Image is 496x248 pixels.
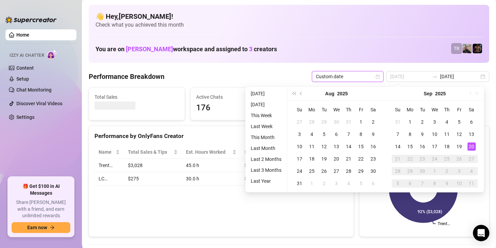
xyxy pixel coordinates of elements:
td: 2025-08-13 [330,140,342,153]
div: 4 [345,179,353,188]
h4: 👋 Hey, [PERSON_NAME] ! [96,12,482,21]
img: LC [462,44,472,53]
a: Content [16,65,34,71]
div: 31 [295,179,304,188]
td: 2025-09-23 [416,153,428,165]
th: Fr [355,104,367,116]
div: 26 [455,155,463,163]
div: 29 [406,167,414,175]
td: 2025-09-21 [392,153,404,165]
div: 15 [406,142,414,151]
a: Home [16,32,29,38]
div: 14 [345,142,353,151]
td: 2025-08-31 [293,177,306,190]
td: 2025-09-19 [453,140,465,153]
td: 2025-08-11 [306,140,318,153]
td: 2025-08-09 [367,128,379,140]
td: 2025-09-03 [428,116,441,128]
li: Last Month [248,144,284,152]
div: 12 [455,130,463,138]
div: Est. Hours Worked [186,148,231,156]
td: 2025-09-14 [392,140,404,153]
td: 2025-09-07 [392,128,404,140]
td: 2025-08-31 [392,116,404,128]
td: 2025-09-05 [453,116,465,128]
td: 2025-08-02 [367,116,379,128]
span: Check what you achieved this month [96,21,482,29]
div: 10 [455,179,463,188]
div: 28 [308,118,316,126]
button: Choose a month [325,87,334,100]
div: 21 [394,155,402,163]
button: Last year (Control + left) [290,87,297,100]
td: 2025-10-05 [392,177,404,190]
td: 2025-08-03 [293,128,306,140]
div: 20 [332,155,340,163]
button: Choose a year [435,87,446,100]
div: 10 [431,130,439,138]
text: Trent… [438,221,450,226]
td: 2025-09-01 [306,177,318,190]
td: 2025-09-10 [428,128,441,140]
div: 1 [308,179,316,188]
td: 2025-08-19 [318,153,330,165]
h1: You are on workspace and assigned to creators [96,45,277,53]
th: Fr [453,104,465,116]
td: 2025-09-03 [330,177,342,190]
td: 2025-08-05 [318,128,330,140]
div: Performance by OnlyFans Creator [94,132,348,141]
button: Previous month (PageUp) [297,87,305,100]
td: 2025-08-04 [306,128,318,140]
li: This Week [248,111,284,120]
td: 2025-09-24 [428,153,441,165]
div: 6 [406,179,414,188]
td: 2025-09-04 [342,177,355,190]
td: 2025-10-09 [441,177,453,190]
li: Last Year [248,177,284,185]
div: 27 [332,167,340,175]
a: Chat Monitoring [16,87,52,93]
td: 2025-09-06 [367,177,379,190]
td: 2025-08-20 [330,153,342,165]
td: 2025-07-30 [330,116,342,128]
td: 2025-08-21 [342,153,355,165]
div: 12 [320,142,328,151]
th: Sa [465,104,478,116]
td: 2025-09-06 [465,116,478,128]
div: 2 [369,118,377,126]
td: 2025-08-23 [367,153,379,165]
span: Name [99,148,114,156]
span: TR [454,45,459,52]
td: 2025-08-08 [355,128,367,140]
td: 2025-09-04 [441,116,453,128]
span: Active Chats [196,93,281,101]
input: End date [440,73,479,80]
div: 31 [394,118,402,126]
div: 7 [345,130,353,138]
div: 2 [418,118,426,126]
td: 2025-09-08 [404,128,416,140]
div: 1 [406,118,414,126]
td: 2025-09-27 [465,153,478,165]
span: Custom date [316,71,379,82]
span: 3 [249,45,252,53]
div: 1 [431,167,439,175]
div: 6 [467,118,476,126]
span: Sales / Hour [245,148,275,156]
img: logo-BBDzfeDw.svg [5,16,57,23]
td: $275 [124,172,182,185]
td: 2025-08-26 [318,165,330,177]
th: Mo [306,104,318,116]
td: 2025-09-02 [416,116,428,128]
div: 2 [320,179,328,188]
td: 2025-10-10 [453,177,465,190]
td: 2025-09-02 [318,177,330,190]
span: to [432,74,437,79]
td: 2025-09-17 [428,140,441,153]
div: 11 [308,142,316,151]
td: 2025-09-13 [465,128,478,140]
div: 18 [443,142,451,151]
th: We [428,104,441,116]
td: 2025-10-02 [441,165,453,177]
td: 2025-08-25 [306,165,318,177]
